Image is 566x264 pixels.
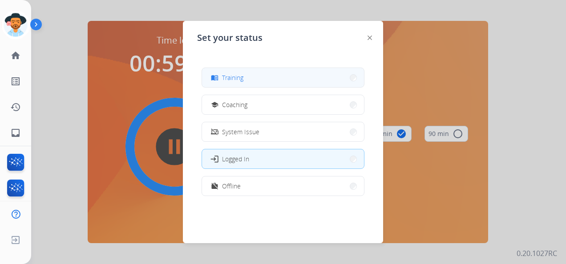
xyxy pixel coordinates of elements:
p: 0.20.1027RC [517,248,557,259]
button: Offline [202,176,364,196]
mat-icon: history [10,102,21,112]
span: Set your status [197,32,263,44]
span: Coaching [222,100,247,109]
mat-icon: menu_book [211,74,218,81]
button: System Issue [202,122,364,141]
mat-icon: work_off [211,182,218,190]
mat-icon: home [10,50,21,61]
span: Logged In [222,154,249,164]
mat-icon: phonelink_off [211,128,218,136]
mat-icon: school [211,101,218,108]
span: Offline [222,181,241,191]
mat-icon: inbox [10,128,21,138]
button: Coaching [202,95,364,114]
button: Logged In [202,149,364,168]
span: System Issue [222,127,259,136]
button: Training [202,68,364,87]
mat-icon: login [210,154,219,163]
mat-icon: list_alt [10,76,21,87]
span: Training [222,73,243,82]
img: close-button [368,36,372,40]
